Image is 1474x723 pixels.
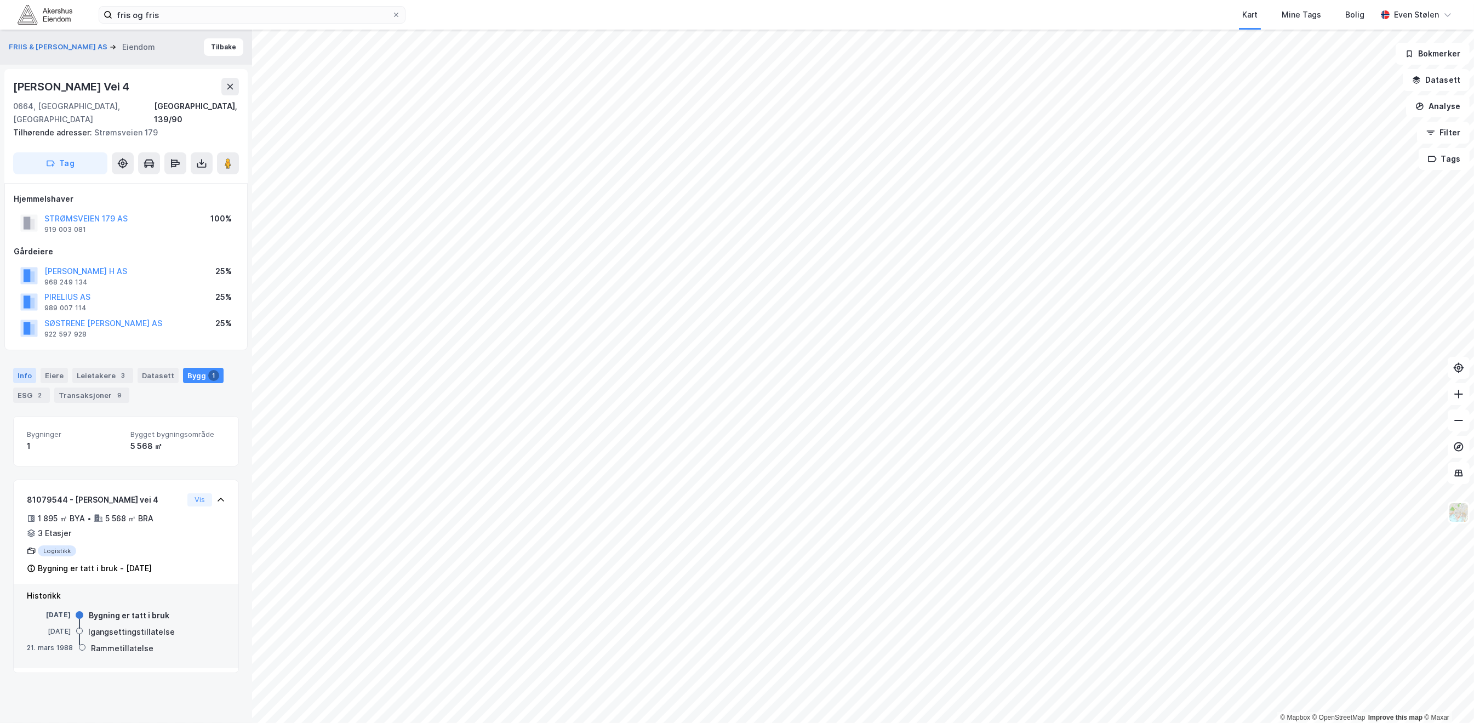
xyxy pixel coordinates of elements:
[187,493,212,506] button: Vis
[14,192,238,206] div: Hjemmelshaver
[118,370,129,381] div: 3
[35,390,45,401] div: 2
[27,610,71,620] div: [DATE]
[1419,670,1474,723] div: Kontrollprogram for chat
[215,291,232,304] div: 25%
[1368,714,1422,721] a: Improve this map
[105,512,153,525] div: 5 568 ㎡ BRA
[38,512,85,525] div: 1 895 ㎡ BYA
[13,100,155,126] div: 0664, [GEOGRAPHIC_DATA], [GEOGRAPHIC_DATA]
[1406,95,1470,117] button: Analyse
[130,430,225,439] span: Bygget bygningsområde
[1242,8,1258,21] div: Kart
[27,430,122,439] span: Bygninger
[155,100,239,126] div: [GEOGRAPHIC_DATA], 139/90
[44,304,87,312] div: 989 007 114
[114,390,125,401] div: 9
[27,627,71,636] div: [DATE]
[44,225,86,234] div: 919 003 081
[38,527,71,540] div: 3 Etasjer
[54,388,129,403] div: Transaksjoner
[1417,122,1470,144] button: Filter
[87,514,92,523] div: •
[215,265,232,278] div: 25%
[1282,8,1321,21] div: Mine Tags
[130,440,225,453] div: 5 568 ㎡
[13,368,36,383] div: Info
[208,370,219,381] div: 1
[112,7,392,23] input: Søk på adresse, matrikkel, gårdeiere, leietakere eller personer
[27,493,183,506] div: 81079544 - [PERSON_NAME] vei 4
[27,589,225,602] div: Historikk
[9,42,110,53] button: FRIIS & [PERSON_NAME] AS
[13,388,50,403] div: ESG
[1419,148,1470,170] button: Tags
[183,368,224,383] div: Bygg
[38,562,152,575] div: Bygning er tatt i bruk - [DATE]
[1419,670,1474,723] iframe: Chat Widget
[13,152,107,174] button: Tag
[88,625,175,639] div: Igangsettingstillatelse
[44,330,87,339] div: 922 597 928
[1312,714,1366,721] a: OpenStreetMap
[91,642,153,655] div: Rammetillatelse
[1448,502,1469,523] img: Z
[215,317,232,330] div: 25%
[72,368,133,383] div: Leietakere
[1345,8,1364,21] div: Bolig
[122,41,155,54] div: Eiendom
[14,245,238,258] div: Gårdeiere
[27,440,122,453] div: 1
[210,212,232,225] div: 100%
[13,126,230,139] div: Strømsveien 179
[1280,714,1310,721] a: Mapbox
[27,643,73,653] div: 21. mars 1988
[89,609,169,622] div: Bygning er tatt i bruk
[1396,43,1470,65] button: Bokmerker
[13,78,132,95] div: [PERSON_NAME] Vei 4
[44,278,88,287] div: 968 249 134
[1403,69,1470,91] button: Datasett
[18,5,72,24] img: akershus-eiendom-logo.9091f326c980b4bce74ccdd9f866810c.svg
[13,128,94,137] span: Tilhørende adresser:
[204,38,243,56] button: Tilbake
[41,368,68,383] div: Eiere
[138,368,179,383] div: Datasett
[1394,8,1439,21] div: Even Stølen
